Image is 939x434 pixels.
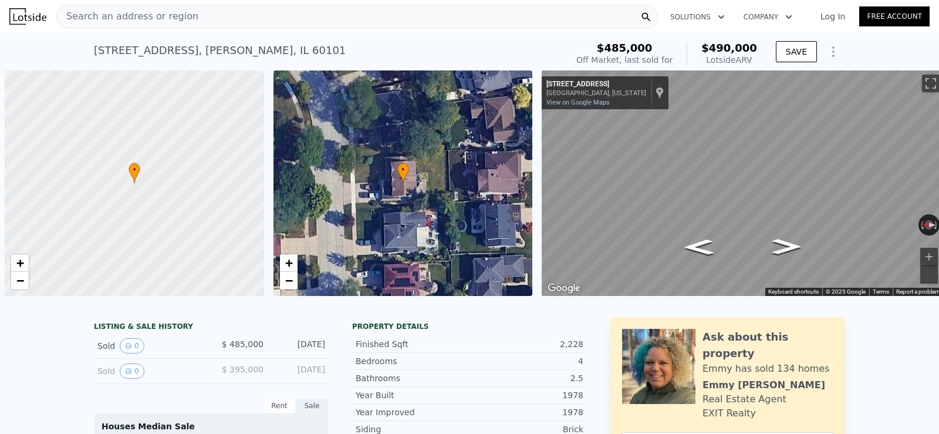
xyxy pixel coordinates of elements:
div: Bathrooms [356,372,469,384]
div: 1978 [469,406,583,418]
div: 2,228 [469,338,583,350]
button: Solutions [661,6,734,28]
a: Zoom in [11,254,29,272]
div: Ask about this property [702,329,833,362]
span: Search an address or region [57,9,198,23]
span: $ 485,000 [222,339,264,349]
div: [DATE] [273,338,325,354]
div: Emmy has sold 134 homes [702,362,829,376]
a: Log In [806,11,859,22]
button: Keyboard shortcuts [768,288,819,296]
div: Real Estate Agent [702,392,786,406]
span: • [129,164,140,175]
div: Property details [352,322,587,331]
button: SAVE [776,41,817,62]
div: Sold [97,364,202,379]
div: 1978 [469,389,583,401]
button: Show Options [822,40,845,63]
a: Zoom in [280,254,298,272]
div: Rent [263,398,296,413]
button: Zoom out [920,266,938,284]
path: Go North, Old Fence Rd [671,235,727,258]
div: EXIT Realty [702,406,756,420]
img: Lotside [9,8,46,25]
div: [DATE] [273,364,325,379]
div: Houses Median Sale [102,420,321,432]
div: Lotside ARV [701,54,757,66]
path: Go South, Old Fence Rd [761,235,813,258]
button: Zoom in [920,248,938,265]
div: [GEOGRAPHIC_DATA], [US_STATE] [546,89,646,97]
span: − [285,273,292,288]
div: Bedrooms [356,355,469,367]
div: Year Built [356,389,469,401]
img: Google [545,281,583,296]
a: Show location on map [656,86,664,99]
span: − [16,273,24,288]
span: + [285,255,292,270]
div: Emmy [PERSON_NAME] [702,378,825,392]
span: © 2025 Google [826,288,866,295]
div: 2.5 [469,372,583,384]
div: LISTING & SALE HISTORY [94,322,329,334]
button: View historical data [120,338,144,354]
a: View on Google Maps [546,99,610,106]
div: [STREET_ADDRESS] , [PERSON_NAME] , IL 60101 [94,42,346,59]
div: Finished Sqft [356,338,469,350]
span: $490,000 [701,42,757,54]
div: Year Improved [356,406,469,418]
div: • [129,163,140,183]
div: • [397,163,409,183]
span: $485,000 [597,42,653,54]
a: Open this area in Google Maps (opens a new window) [545,281,583,296]
button: Rotate counterclockwise [918,214,925,235]
a: Zoom out [11,272,29,290]
a: Free Account [859,6,930,26]
a: Terms (opens in new tab) [873,288,889,295]
div: 4 [469,355,583,367]
span: + [16,255,24,270]
button: Company [734,6,802,28]
a: Zoom out [280,272,298,290]
span: • [397,164,409,175]
button: View historical data [120,364,144,379]
div: Off Market, last sold for [576,54,673,66]
span: $ 395,000 [222,365,264,374]
div: Sale [296,398,329,413]
div: Sold [97,338,202,354]
div: [STREET_ADDRESS] [546,80,646,89]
